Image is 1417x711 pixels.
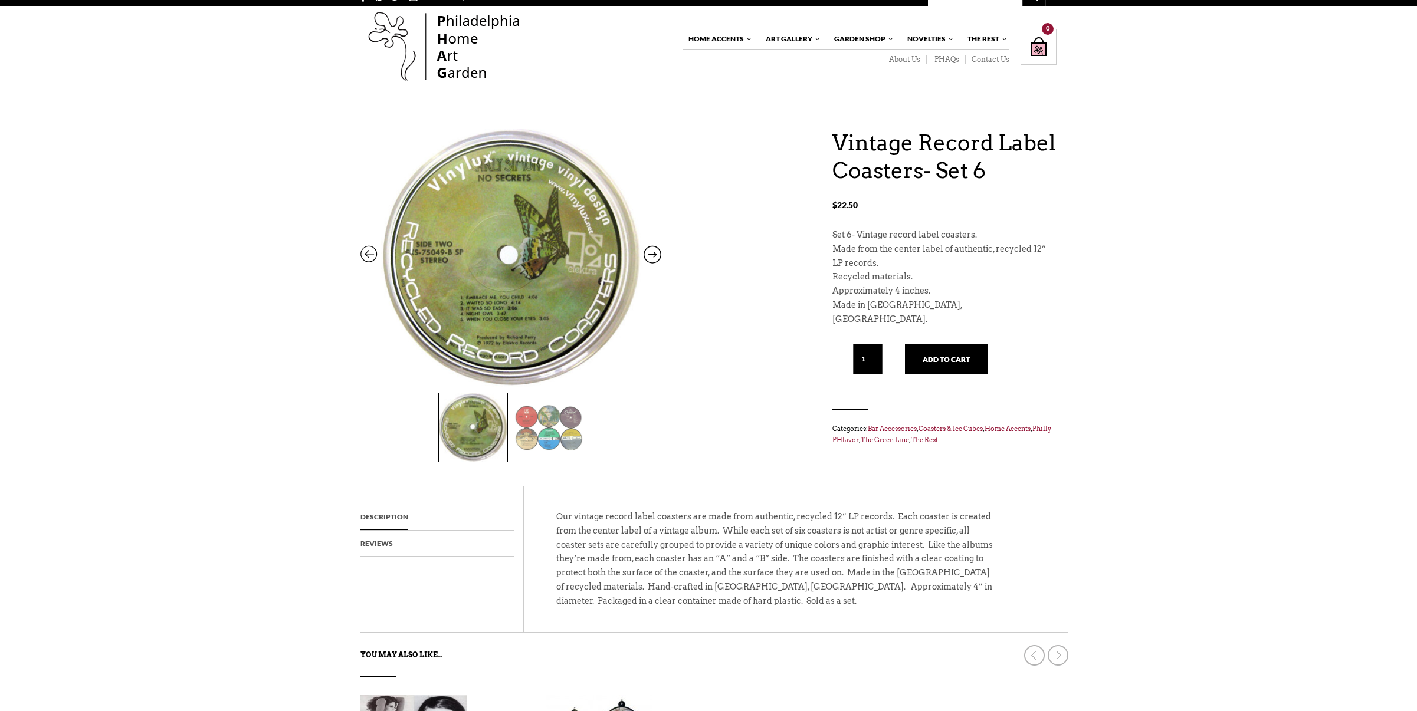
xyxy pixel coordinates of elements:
[861,436,909,444] a: The Green Line
[832,200,837,210] span: $
[919,424,983,433] a: Coasters & Ice Cubes
[683,29,753,49] a: Home Accents
[832,422,1057,446] span: Categories: , , , , , .
[962,29,1008,49] a: The Rest
[985,424,1031,433] a: Home Accents
[832,298,1057,327] p: Made in [GEOGRAPHIC_DATA], [GEOGRAPHIC_DATA].
[832,284,1057,298] p: Approximately 4 inches.
[360,504,408,530] a: Description
[901,29,954,49] a: Novelties
[868,424,917,433] a: Bar Accessories
[1042,23,1054,35] div: 0
[832,200,858,210] bdi: 22.50
[832,228,1057,242] p: Set 6- Vintage record label coasters.
[832,129,1057,185] h1: Vintage Record Label Coasters- Set 6
[853,344,883,374] input: Qty
[828,29,894,49] a: Garden Shop
[760,29,821,49] a: Art Gallery
[832,270,1057,284] p: Recycled materials.
[556,510,993,620] p: Our vintage record label coasters are made from authentic, recycled 12” LP records. Each coaster ...
[360,650,442,659] strong: You may also like…
[905,344,988,374] button: Add to cart
[360,531,393,557] a: Reviews
[966,55,1009,64] a: Contact Us
[927,55,966,64] a: PHAQs
[911,436,938,444] a: The Rest
[881,55,927,64] a: About Us
[832,242,1057,271] p: Made from the center label of authentic, recycled 12” LP records.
